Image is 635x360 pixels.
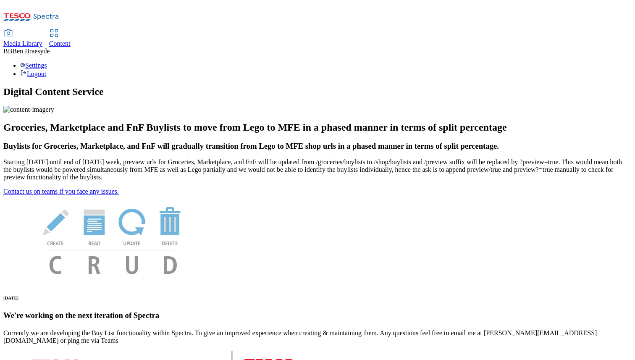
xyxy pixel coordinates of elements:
[3,30,42,47] a: Media Library
[3,142,632,151] h3: Buylists for Groceries, Marketplace, and FnF will gradually transition from Lego to MFE shop urls...
[49,40,71,47] span: Content
[3,195,222,283] img: News Image
[3,40,42,47] span: Media Library
[12,47,50,55] span: Ben Braesyde
[3,122,632,133] h2: Groceries, Marketplace and FnF Buylists to move from Lego to MFE in a phased manner in terms of s...
[20,62,47,69] a: Settings
[3,329,632,344] p: Currently we are developing the Buy List functionality within Spectra. To give an improved experi...
[3,86,632,97] h1: Digital Content Service
[3,311,632,320] h3: We're working on the next iteration of Spectra
[3,106,54,113] img: content-imagery
[3,295,632,300] h6: [DATE]
[3,158,632,181] p: Starting [DATE] until end of [DATE] week, preview urls for Groceries, Marketplace, and FnF will b...
[3,188,119,195] a: Contact us on teams if you face any issues.
[20,70,46,77] a: Logout
[3,47,12,55] span: BB
[49,30,71,47] a: Content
